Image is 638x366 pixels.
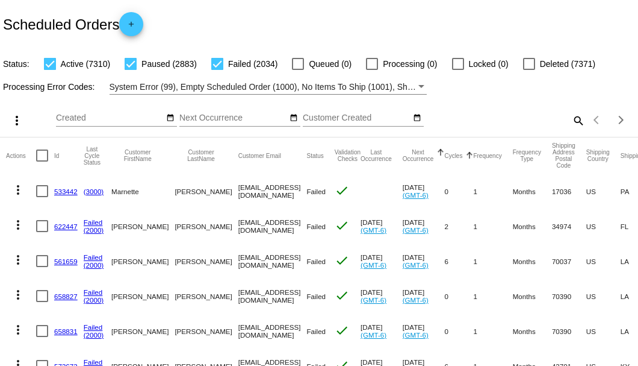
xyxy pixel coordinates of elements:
mat-cell: [PERSON_NAME] [175,209,238,244]
mat-cell: US [586,279,621,314]
mat-icon: check [335,323,349,338]
mat-cell: 0 [444,279,473,314]
mat-cell: 70037 [552,244,586,279]
mat-cell: [DATE] [403,209,445,244]
mat-icon: more_vert [11,218,25,232]
mat-cell: 70390 [552,279,586,314]
mat-cell: Months [513,174,552,209]
button: Change sorting for Status [306,152,323,159]
button: Next page [609,108,633,132]
mat-cell: [EMAIL_ADDRESS][DOMAIN_NAME] [238,314,307,349]
mat-icon: add [124,20,138,34]
mat-icon: search [571,111,585,130]
mat-cell: 34974 [552,209,586,244]
button: Change sorting for ShippingPostcode [552,142,575,169]
mat-icon: date_range [166,113,175,123]
span: Failed (2034) [228,57,278,71]
button: Change sorting for LastProcessingCycleId [84,146,101,166]
span: Locked (0) [469,57,509,71]
mat-cell: US [586,314,621,349]
button: Change sorting for FrequencyType [513,149,541,162]
mat-icon: more_vert [11,288,25,302]
button: Change sorting for Cycles [444,152,462,159]
mat-icon: date_range [413,113,421,123]
button: Change sorting for NextOccurrenceUtc [403,149,434,162]
mat-cell: 1 [473,314,512,349]
a: Failed [84,253,103,261]
mat-cell: 1 [473,174,512,209]
mat-cell: [DATE] [403,314,445,349]
mat-cell: 1 [473,279,512,314]
mat-cell: [PERSON_NAME] [111,314,175,349]
mat-cell: [PERSON_NAME] [175,279,238,314]
input: Next Occurrence [179,113,288,123]
a: 622447 [54,222,78,230]
mat-cell: [PERSON_NAME] [111,279,175,314]
mat-icon: check [335,183,349,198]
mat-cell: 0 [444,174,473,209]
a: (2000) [84,296,104,304]
mat-cell: Months [513,314,552,349]
mat-icon: more_vert [11,323,25,337]
mat-select: Filter by Processing Error Codes [110,80,427,95]
mat-cell: [PERSON_NAME] [111,209,175,244]
mat-cell: [DATE] [361,209,403,244]
mat-cell: US [586,174,621,209]
span: Status: [3,59,29,69]
a: Failed [84,358,103,366]
button: Change sorting for Id [54,152,59,159]
mat-cell: [PERSON_NAME] [175,244,238,279]
mat-cell: [DATE] [361,314,403,349]
mat-cell: [DATE] [361,279,403,314]
mat-cell: [EMAIL_ADDRESS][DOMAIN_NAME] [238,209,307,244]
mat-cell: Marnette [111,174,175,209]
button: Previous page [585,108,609,132]
h2: Scheduled Orders [3,12,143,36]
mat-cell: [PERSON_NAME] [111,244,175,279]
button: Change sorting for CustomerEmail [238,152,281,159]
a: (GMT-6) [361,261,386,269]
span: Processing Error Codes: [3,82,95,92]
button: Change sorting for CustomerLastName [175,149,227,162]
mat-icon: check [335,288,349,303]
span: Processing (0) [383,57,437,71]
span: Active (7310) [61,57,110,71]
span: Failed [306,188,326,195]
a: (GMT-6) [361,296,386,304]
input: Customer Created [303,113,411,123]
mat-header-cell: Actions [6,137,36,174]
mat-cell: 6 [444,244,473,279]
a: (2000) [84,261,104,269]
mat-icon: more_vert [11,183,25,197]
span: Failed [306,292,326,300]
a: Failed [84,218,103,226]
a: (GMT-6) [403,331,429,339]
mat-cell: 0 [444,314,473,349]
span: Failed [306,222,326,230]
span: Deleted (7371) [540,57,596,71]
mat-icon: date_range [290,113,298,123]
mat-cell: 1 [473,244,512,279]
a: 658831 [54,327,78,335]
mat-icon: check [335,253,349,268]
button: Change sorting for LastOccurrenceUtc [361,149,392,162]
mat-header-cell: Validation Checks [335,137,361,174]
mat-cell: [EMAIL_ADDRESS][DOMAIN_NAME] [238,279,307,314]
input: Created [56,113,164,123]
a: (GMT-6) [403,261,429,269]
mat-icon: check [335,218,349,233]
a: (3000) [84,188,104,195]
span: Paused (2883) [141,57,197,71]
mat-cell: [EMAIL_ADDRESS][DOMAIN_NAME] [238,174,307,209]
mat-cell: US [586,244,621,279]
mat-cell: 17036 [552,174,586,209]
a: (GMT-6) [403,226,429,234]
mat-cell: [DATE] [361,244,403,279]
a: (GMT-6) [403,296,429,304]
a: 561659 [54,257,78,265]
mat-cell: [EMAIL_ADDRESS][DOMAIN_NAME] [238,244,307,279]
mat-cell: [DATE] [403,244,445,279]
button: Change sorting for ShippingCountry [586,149,610,162]
mat-cell: [PERSON_NAME] [175,314,238,349]
mat-cell: 1 [473,209,512,244]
